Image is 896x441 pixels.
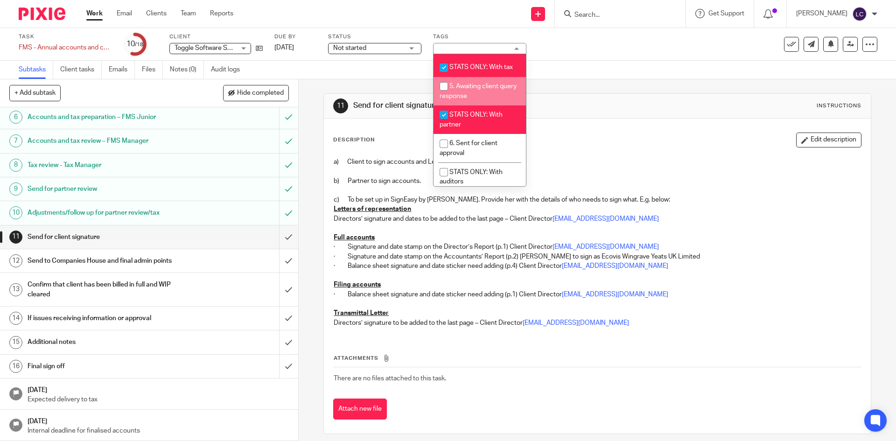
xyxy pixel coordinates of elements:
img: Pixie [19,7,65,20]
h1: Send for partner review [28,182,189,196]
div: 12 [9,254,22,267]
div: 8 [9,159,22,172]
label: Status [328,33,421,41]
h1: Send to Companies House and final admin points [28,254,189,268]
a: [EMAIL_ADDRESS][DOMAIN_NAME] [523,320,629,326]
span: 5. Awaiting client query response [440,83,517,99]
h1: Accounts and tax review – FMS Manager [28,134,189,148]
h1: Final sign off [28,359,189,373]
p: · Signature and date stamp on the Accountants’ Report (p.2) [PERSON_NAME] to sign as Ecovis Wingr... [334,252,861,261]
u: Filing accounts [334,281,381,288]
a: Subtasks [19,61,53,79]
div: 11 [9,231,22,244]
span: Not started [333,45,366,51]
p: · Signature and date stamp on the Director’s Report (p.1) Client Director [334,242,861,252]
button: Hide completed [223,85,289,101]
div: 13 [9,283,22,296]
p: Expected delivery to tax [28,395,289,404]
a: Work [86,9,103,18]
label: Task [19,33,112,41]
a: Team [181,9,196,18]
a: Client tasks [60,61,102,79]
h1: If issues receiving information or approval [28,311,189,325]
h1: [DATE] [28,383,289,395]
p: Directors’ signature and dates to be added to the last page – Client Director [334,214,861,224]
span: STATS ONLY: With tax [449,64,513,70]
a: [EMAIL_ADDRESS][DOMAIN_NAME] [562,291,668,298]
button: Edit description [796,133,861,147]
p: [PERSON_NAME] [796,9,847,18]
a: Email [117,9,132,18]
input: Search [574,11,658,20]
p: Directors’ signature to be added to the last page – Client Director [334,318,861,328]
div: 10 [9,206,22,219]
div: 9 [9,182,22,196]
div: FMS - Annual accounts and corporation tax - [DATE] [19,43,112,52]
a: Reports [210,9,233,18]
a: Files [142,61,163,79]
div: 14 [9,312,22,325]
span: STATS ONLY: With auditors [440,169,503,185]
p: a) Client to sign accounts and Letter of Representation. [334,157,861,167]
a: [EMAIL_ADDRESS][DOMAIN_NAME] [553,216,659,222]
label: Client [169,33,263,41]
u: Full accounts [334,234,375,241]
p: · Balance sheet signature and date sticker need adding (p.1) Client Director [334,290,861,299]
h1: Additional notes [28,335,189,349]
button: Attach new file [333,399,387,420]
a: Notes (0) [170,61,204,79]
h1: Adjustments/follow up for partner review/tax [28,206,189,220]
p: · Balance sheet signature and date sticker need adding (p.4) Client Director [334,261,861,271]
div: 11 [333,98,348,113]
button: + Add subtask [9,85,61,101]
h1: Send for client signature [28,230,189,244]
a: Clients [146,9,167,18]
h1: Send for client signature [353,101,617,111]
span: Attachments [334,356,378,361]
small: /18 [135,42,143,47]
div: 6 [9,111,22,124]
span: Hide completed [237,90,284,97]
a: [EMAIL_ADDRESS][DOMAIN_NAME] [562,263,668,269]
label: Due by [274,33,316,41]
a: Audit logs [211,61,247,79]
span: STATS ONLY: With partner [440,112,503,128]
p: Internal deadline for finalised accounts [28,426,289,435]
h1: Tax review - Tax Manager [28,158,189,172]
p: c) To be set up in SignEasy by [PERSON_NAME]. Provide her with the details of who needs to sign w... [334,195,861,204]
div: 7 [9,134,22,147]
label: Tags [433,33,526,41]
div: 15 [9,336,22,349]
div: 16 [9,360,22,373]
span: [DATE] [274,44,294,51]
p: Description [333,136,375,144]
a: [EMAIL_ADDRESS][DOMAIN_NAME] [553,244,659,250]
p: b) Partner to sign accounts. [334,176,861,186]
h1: Accounts and tax preparation – FMS Junior [28,110,189,124]
h1: [DATE] [28,414,289,426]
h1: Confirm that client has been billed in full and WIP cleared [28,278,189,301]
span: 6. Sent for client approval [440,140,497,156]
div: 10 [126,39,143,49]
u: Transmittal Letter [334,310,389,316]
span: There are no files attached to this task. [334,375,446,382]
div: FMS - Annual accounts and corporation tax - December 2024 [19,43,112,52]
img: svg%3E [852,7,867,21]
span: Toggle Software Services UK Ltd [175,45,270,51]
span: Get Support [708,10,744,17]
div: Instructions [817,102,861,110]
u: Letters of representation [334,206,411,212]
a: Emails [109,61,135,79]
